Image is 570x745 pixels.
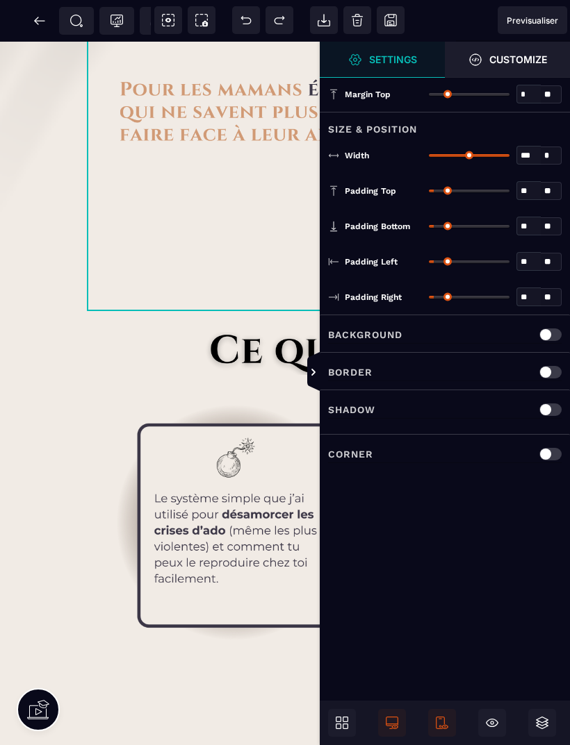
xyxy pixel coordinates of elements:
span: Screenshot [188,6,215,34]
img: 5723492d8ae826f810d0385d0d05c1d8_1.png [108,357,356,605]
span: Tracking [110,14,124,28]
p: Corner [328,446,373,462]
div: Size & Position [320,112,570,137]
span: Width [345,150,369,161]
span: Margin Top [345,89,391,100]
span: Previsualiser [507,15,558,26]
span: Padding Bottom [345,221,410,232]
span: Settings [320,42,445,78]
span: Hide/Show Block [478,709,506,737]
span: Popup [150,14,164,28]
strong: Customize [489,54,547,65]
span: Preview [498,6,567,34]
span: Padding Top [345,185,396,196]
span: Padding Left [345,256,398,267]
span: Padding Right [345,292,402,303]
span: View components [154,6,182,34]
p: Background [328,326,402,343]
span: Mobile Only [428,709,456,737]
p: Shadow [328,401,375,418]
span: Open Layers [528,709,556,737]
span: Open Blocks [328,709,356,737]
span: Desktop Only [378,709,406,737]
strong: Settings [369,54,417,65]
span: SEO [70,14,83,28]
span: Open Style Manager [445,42,570,78]
p: Border [328,364,373,380]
